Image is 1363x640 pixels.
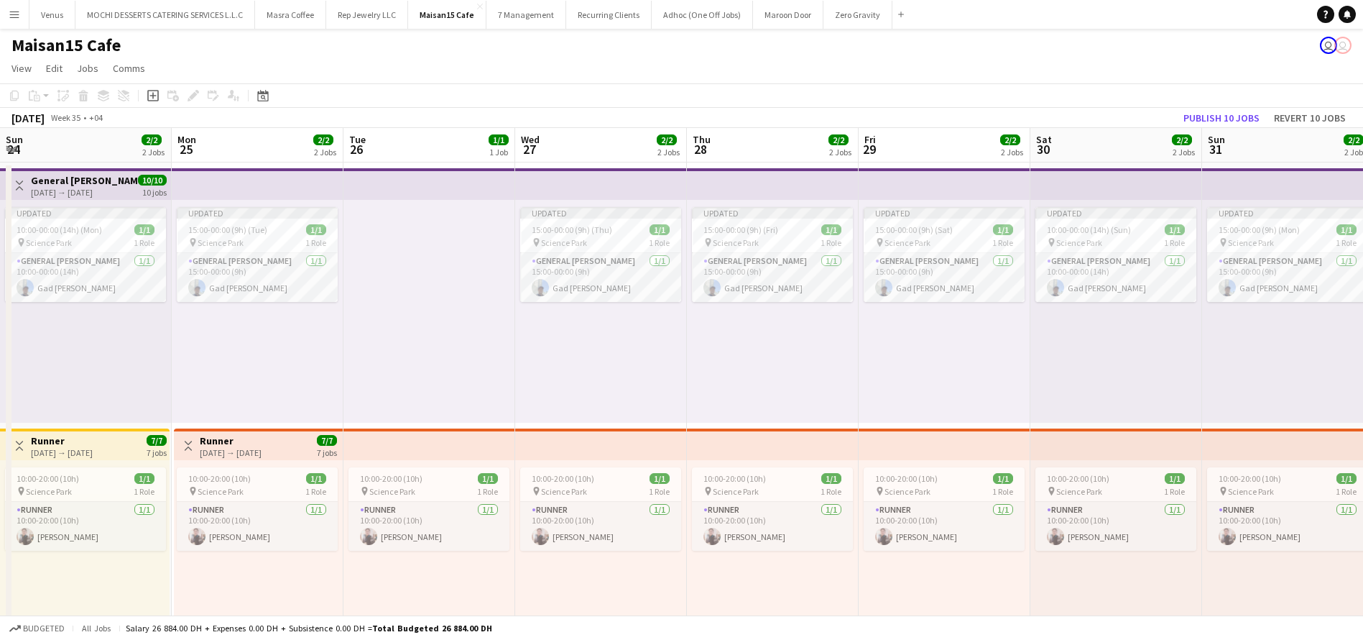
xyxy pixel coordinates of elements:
[5,467,166,551] div: 10:00-20:00 (10h)1/1 Science Park1 RoleRunner1/110:00-20:00 (10h)[PERSON_NAME]
[360,473,422,484] span: 10:00-20:00 (10h)
[177,467,338,551] div: 10:00-20:00 (10h)1/1 Science Park1 RoleRunner1/110:00-20:00 (10h)[PERSON_NAME]
[317,435,337,446] span: 7/7
[1001,147,1023,157] div: 2 Jobs
[520,502,681,551] app-card-role: Runner1/110:00-20:00 (10h)[PERSON_NAME]
[992,486,1013,497] span: 1 Role
[1035,207,1196,302] div: Updated10:00-00:00 (14h) (Sun)1/1 Science Park1 RoleGeneral [PERSON_NAME]1/110:00-00:00 (14h)Gad ...
[1047,224,1131,235] span: 10:00-00:00 (14h) (Sun)
[693,133,711,146] span: Thu
[89,112,103,123] div: +04
[11,111,45,125] div: [DATE]
[992,237,1013,248] span: 1 Role
[1034,141,1052,157] span: 30
[1208,133,1225,146] span: Sun
[1206,141,1225,157] span: 31
[489,134,509,145] span: 1/1
[11,62,32,75] span: View
[1228,486,1274,497] span: Science Park
[326,1,408,29] button: Rep Jewelry LLC
[829,147,851,157] div: 2 Jobs
[5,502,166,551] app-card-role: Runner1/110:00-20:00 (10h)[PERSON_NAME]
[46,62,63,75] span: Edit
[652,1,753,29] button: Adhoc (One Off Jobs)
[138,175,167,186] span: 10/10
[11,35,121,56] h1: Maisan15 Cafe
[17,224,102,235] span: 10:00-00:00 (14h) (Mon)
[142,134,162,145] span: 2/2
[177,502,338,551] app-card-role: Runner1/110:00-20:00 (10h)[PERSON_NAME]
[79,623,114,634] span: All jobs
[1056,486,1102,497] span: Science Park
[823,1,892,29] button: Zero Gravity
[1164,237,1185,248] span: 1 Role
[692,207,853,302] div: Updated15:00-00:00 (9h) (Fri)1/1 Science Park1 RoleGeneral [PERSON_NAME]1/115:00-00:00 (9h)Gad [P...
[1165,224,1185,235] span: 1/1
[821,473,841,484] span: 1/1
[348,467,509,551] app-job-card: 10:00-20:00 (10h)1/1 Science Park1 RoleRunner1/110:00-20:00 (10h)[PERSON_NAME]
[347,141,366,157] span: 26
[541,486,587,497] span: Science Park
[1336,237,1357,248] span: 1 Role
[692,207,853,219] div: Updated
[650,224,670,235] span: 1/1
[884,237,930,248] span: Science Park
[993,224,1013,235] span: 1/1
[317,446,337,458] div: 7 jobs
[520,253,681,302] app-card-role: General [PERSON_NAME]1/115:00-00:00 (9h)Gad [PERSON_NAME]
[23,623,65,634] span: Budgeted
[657,134,677,145] span: 2/2
[306,473,326,484] span: 1/1
[1173,147,1195,157] div: 2 Jobs
[348,502,509,551] app-card-role: Runner1/110:00-20:00 (10h)[PERSON_NAME]
[713,486,759,497] span: Science Park
[349,133,366,146] span: Tue
[31,447,93,458] div: [DATE] → [DATE]
[47,112,83,123] span: Week 35
[17,473,79,484] span: 10:00-20:00 (10h)
[753,1,823,29] button: Maroon Door
[1047,473,1109,484] span: 10:00-20:00 (10h)
[489,147,508,157] div: 1 Job
[521,133,540,146] span: Wed
[142,186,167,198] div: 10 jobs
[692,502,853,551] app-card-role: Runner1/110:00-20:00 (10h)[PERSON_NAME]
[1035,502,1196,551] app-card-role: Runner1/110:00-20:00 (10h)[PERSON_NAME]
[369,486,415,497] span: Science Park
[314,147,336,157] div: 2 Jobs
[71,59,104,78] a: Jobs
[177,133,196,146] span: Mon
[486,1,566,29] button: 7 Management
[6,59,37,78] a: View
[862,141,876,157] span: 29
[657,147,680,157] div: 2 Jobs
[1268,109,1352,127] button: Revert 10 jobs
[1178,109,1265,127] button: Publish 10 jobs
[1000,134,1020,145] span: 2/2
[26,486,72,497] span: Science Park
[1164,486,1185,497] span: 1 Role
[532,473,594,484] span: 10:00-20:00 (10h)
[77,62,98,75] span: Jobs
[478,473,498,484] span: 1/1
[649,486,670,497] span: 1 Role
[31,174,138,187] h3: General [PERSON_NAME]
[5,207,166,302] app-job-card: Updated10:00-00:00 (14h) (Mon)1/1 Science Park1 RoleGeneral [PERSON_NAME]1/110:00-00:00 (14h)Gad ...
[134,237,154,248] span: 1 Role
[306,224,326,235] span: 1/1
[31,187,138,198] div: [DATE] → [DATE]
[864,467,1025,551] app-job-card: 10:00-20:00 (10h)1/1 Science Park1 RoleRunner1/110:00-20:00 (10h)[PERSON_NAME]
[188,224,267,235] span: 15:00-00:00 (9h) (Tue)
[177,207,338,302] app-job-card: Updated15:00-00:00 (9h) (Tue)1/1 Science Park1 RoleGeneral [PERSON_NAME]1/115:00-00:00 (9h)Gad [P...
[4,141,23,157] span: 24
[690,141,711,157] span: 28
[650,473,670,484] span: 1/1
[692,467,853,551] div: 10:00-20:00 (10h)1/1 Science Park1 RoleRunner1/110:00-20:00 (10h)[PERSON_NAME]
[177,207,338,219] div: Updated
[566,1,652,29] button: Recurring Clients
[1056,237,1102,248] span: Science Park
[864,207,1025,302] div: Updated15:00-00:00 (9h) (Sat)1/1 Science Park1 RoleGeneral [PERSON_NAME]1/115:00-00:00 (9h)Gad [P...
[884,486,930,497] span: Science Park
